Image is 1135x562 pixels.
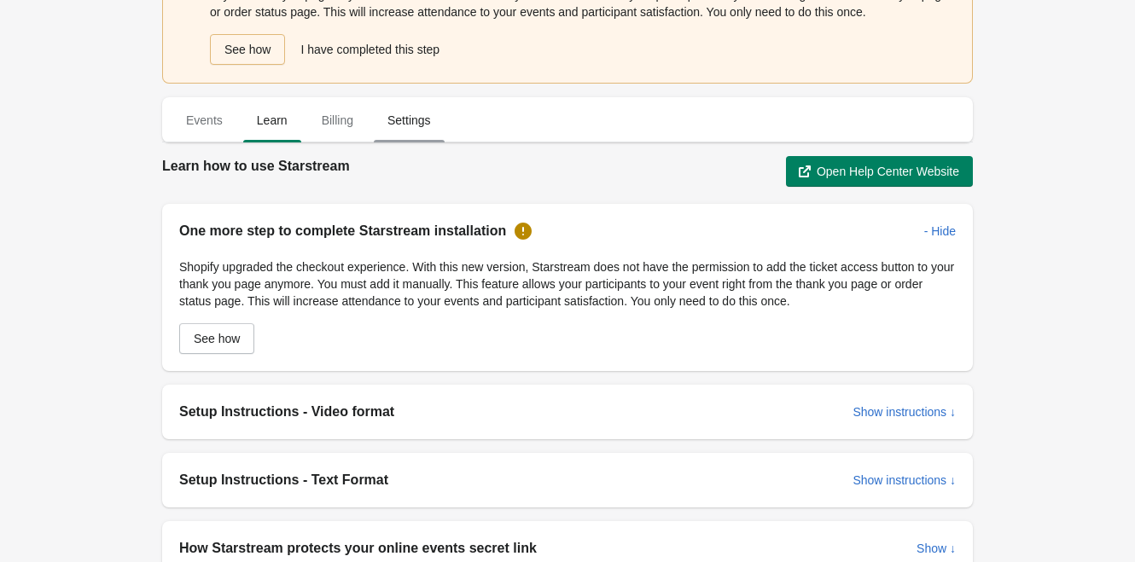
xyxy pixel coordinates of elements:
[374,105,445,136] span: Settings
[162,156,772,177] h2: Learn how to use Starstream
[210,34,285,65] button: See how
[300,43,439,56] span: I have completed this step
[194,332,240,345] span: See how
[308,105,367,136] span: Billing
[179,538,903,559] h2: How Starstream protects your online events secret link
[179,221,506,241] div: One more step to complete Starstream installation
[294,34,450,65] button: I have completed this step
[179,402,839,422] h2: Setup Instructions - Video format
[853,405,956,419] span: Show instructions ↓
[179,470,839,490] h2: Setup Instructions - Text Format
[924,224,956,238] span: - Hide
[917,216,963,246] button: - Hide
[846,397,963,427] button: Show instructions ↓
[846,465,963,495] button: Show instructions ↓
[179,258,956,323] div: Shopify upgraded the checkout experience. With this new version, Starstream does not have the per...
[853,473,956,487] span: Show instructions ↓
[179,323,254,354] button: See how
[817,165,959,178] span: Open Help Center Website
[172,105,236,136] span: Events
[917,542,956,555] span: Show ↓
[786,156,973,187] button: Open Help Center Website
[243,105,301,136] span: Learn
